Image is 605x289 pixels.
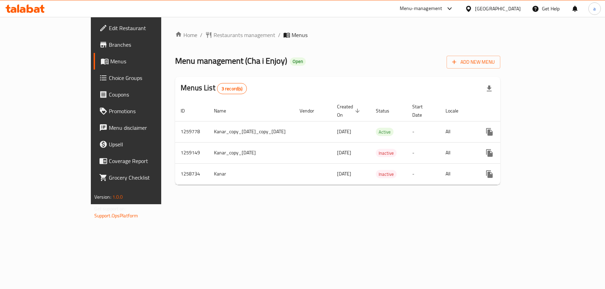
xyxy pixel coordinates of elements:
[475,5,521,12] div: [GEOGRAPHIC_DATA]
[337,148,351,157] span: [DATE]
[593,5,596,12] span: a
[208,163,294,184] td: Kanar
[94,153,192,169] a: Coverage Report
[94,53,192,70] a: Menus
[94,204,126,213] span: Get support on:
[337,127,351,136] span: [DATE]
[300,107,323,115] span: Vendor
[376,170,397,178] div: Inactive
[376,149,397,157] span: Inactive
[181,107,194,115] span: ID
[208,142,294,163] td: Kanar_copy_[DATE]
[109,40,186,49] span: Branches
[109,107,186,115] span: Promotions
[337,102,362,119] span: Created On
[446,107,467,115] span: Locale
[481,166,498,182] button: more
[481,145,498,161] button: more
[109,124,186,132] span: Menu disclaimer
[109,173,186,182] span: Grocery Checklist
[376,170,397,178] span: Inactive
[440,142,476,163] td: All
[278,31,280,39] li: /
[94,136,192,153] a: Upsell
[498,145,515,161] button: Change Status
[376,107,398,115] span: Status
[481,124,498,140] button: more
[109,90,186,99] span: Coupons
[208,121,294,142] td: Kanar_copy_[DATE]_copy_[DATE]
[452,58,495,66] span: Add New Menu
[175,163,208,184] td: 1258734
[94,119,192,136] a: Menu disclaimer
[94,20,192,36] a: Edit Restaurant
[200,31,202,39] li: /
[214,107,235,115] span: Name
[214,31,275,39] span: Restaurants management
[290,58,306,64] span: Open
[290,57,306,66] div: Open
[498,166,515,182] button: Change Status
[94,103,192,119] a: Promotions
[94,36,192,53] a: Branches
[110,57,186,65] span: Menus
[412,102,432,119] span: Start Date
[112,192,123,201] span: 1.0.0
[400,4,442,13] div: Menu-management
[440,121,476,142] td: All
[447,56,500,69] button: Add New Menu
[175,121,208,142] td: 1259778
[175,53,287,69] span: Menu management ( Cha i Enjoy )
[94,192,111,201] span: Version:
[217,85,247,92] span: 3 record(s)
[440,163,476,184] td: All
[175,100,553,185] table: enhanced table
[94,70,192,86] a: Choice Groups
[109,24,186,32] span: Edit Restaurant
[109,140,186,148] span: Upsell
[337,169,351,178] span: [DATE]
[498,124,515,140] button: Change Status
[181,83,247,94] h2: Menus List
[175,31,500,39] nav: breadcrumb
[407,121,440,142] td: -
[407,163,440,184] td: -
[407,142,440,163] td: -
[476,100,553,121] th: Actions
[376,128,394,136] span: Active
[205,31,275,39] a: Restaurants management
[94,169,192,186] a: Grocery Checklist
[292,31,308,39] span: Menus
[481,80,498,97] div: Export file
[94,211,138,220] a: Support.OpsPlatform
[109,74,186,82] span: Choice Groups
[94,86,192,103] a: Coupons
[217,83,247,94] div: Total records count
[109,157,186,165] span: Coverage Report
[175,142,208,163] td: 1259149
